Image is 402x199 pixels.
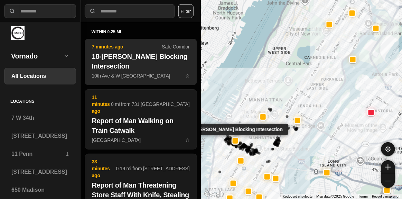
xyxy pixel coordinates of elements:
img: logo [11,26,25,40]
a: 650 Madison [4,182,76,198]
img: recenter [385,146,391,152]
a: Report a map error [372,195,400,198]
button: 7 minutes agoSafe Corridor18-[PERSON_NAME] Blocking Intersection10th Ave & W [GEOGRAPHIC_DATA]star [85,39,197,85]
h3: 11 Penn [11,150,66,158]
h2: 18-[PERSON_NAME] Blocking Intersection [92,52,190,71]
img: zoom-in [385,164,391,170]
button: zoom-in [381,160,395,174]
p: 1 [66,151,69,157]
button: Filter [178,4,194,18]
h2: Report of Man Walking on Train Catwalk [92,116,190,135]
p: 10th Ave & W [GEOGRAPHIC_DATA] [92,72,190,79]
button: 11 minutes ago0 mi from 731 [GEOGRAPHIC_DATA]Report of Man Walking on Train Catwalk[GEOGRAPHIC_DA... [85,89,197,150]
button: recenter [381,142,395,156]
a: 11 minutes ago0 mi from 731 [GEOGRAPHIC_DATA]Report of Man Walking on Train Catwalk[GEOGRAPHIC_DA... [85,137,197,143]
p: 7 minutes ago [92,43,162,50]
div: 18-[PERSON_NAME] Blocking Intersection [183,124,288,135]
img: open [64,53,69,58]
a: [STREET_ADDRESS] [4,164,76,180]
p: Safe Corridor [162,43,189,50]
h3: All Locations [11,72,69,80]
a: 7 minutes agoSafe Corridor18-[PERSON_NAME] Blocking Intersection10th Ave & W [GEOGRAPHIC_DATA]star [85,73,197,79]
h3: [STREET_ADDRESS] [11,132,69,140]
img: search [89,8,96,15]
a: 7 W 34th [4,110,76,126]
span: Map data ©2025 Google [317,195,354,198]
span: star [185,137,190,143]
p: [GEOGRAPHIC_DATA] [92,137,190,144]
img: search [9,8,16,15]
button: zoom-out [381,174,395,188]
a: All Locations [4,68,76,84]
h3: [STREET_ADDRESS] [11,168,69,176]
a: Open this area in Google Maps (opens a new window) [203,190,226,199]
img: zoom-out [385,178,391,184]
a: Terms (opens in new tab) [358,195,368,198]
h3: 650 Madison [11,186,69,194]
h5: within 0.25 mi [92,29,190,35]
p: 0 mi from 731 [GEOGRAPHIC_DATA] [111,101,189,108]
span: star [185,73,190,79]
p: 33 minutes ago [92,158,116,179]
h3: 7 W 34th [11,114,69,122]
h5: Locations [4,90,76,110]
p: 11 minutes ago [92,94,111,115]
h2: Vornado [11,51,64,61]
img: Google [203,190,226,199]
button: 18-[PERSON_NAME] Blocking Intersection [232,137,239,144]
button: Keyboard shortcuts [283,194,312,199]
p: 0.19 mi from [STREET_ADDRESS] [116,165,190,172]
a: [STREET_ADDRESS] [4,128,76,144]
a: 11 Penn1 [4,146,76,162]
